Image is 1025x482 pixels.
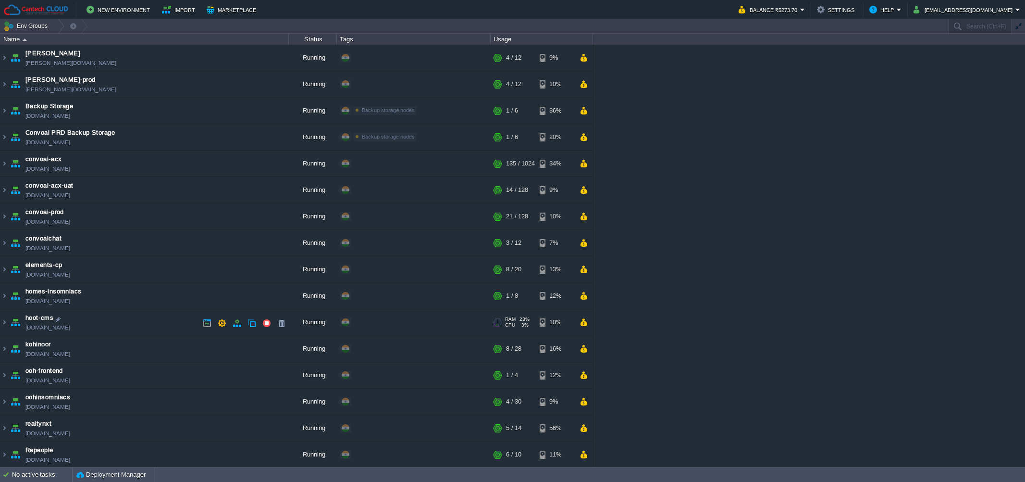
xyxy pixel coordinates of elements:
div: 10% [540,203,571,229]
img: AMDAwAAAACH5BAEAAAAALAAAAAABAAEAAAICRAEAOw== [9,256,22,282]
a: [DOMAIN_NAME] [25,429,70,438]
div: Name [1,34,288,45]
img: AMDAwAAAACH5BAEAAAAALAAAAAABAAEAAAICRAEAOw== [0,45,8,71]
span: homes-insomniacs [25,287,82,296]
button: New Environment [86,4,153,15]
span: 3% [519,322,529,328]
span: [DOMAIN_NAME] [25,111,70,121]
img: AMDAwAAAACH5BAEAAAAALAAAAAABAAEAAAICRAEAOw== [9,124,22,150]
div: 8 / 28 [506,336,521,362]
img: AMDAwAAAACH5BAEAAAAALAAAAAABAAEAAAICRAEAOw== [0,203,8,229]
div: Running [289,230,337,256]
a: [DOMAIN_NAME] [25,190,70,200]
div: 9% [540,389,571,415]
div: Running [289,362,337,388]
button: Balance ₹5273.70 [739,4,800,15]
div: 1 / 4 [506,362,518,388]
a: oohinsomniacs [25,393,70,402]
img: AMDAwAAAACH5BAEAAAAALAAAAAABAAEAAAICRAEAOw== [0,124,8,150]
a: [DOMAIN_NAME] [25,243,70,253]
img: AMDAwAAAACH5BAEAAAAALAAAAAABAAEAAAICRAEAOw== [9,45,22,71]
button: Deployment Manager [76,470,146,480]
button: Env Groups [3,19,51,33]
span: [DOMAIN_NAME] [25,138,70,147]
div: Running [289,389,337,415]
button: Help [869,4,897,15]
a: Repeople [25,445,53,455]
a: [DOMAIN_NAME] [25,323,70,332]
span: hoot-cms [25,313,53,323]
div: 9% [540,45,571,71]
div: 10% [540,309,571,335]
a: [PERSON_NAME][DOMAIN_NAME] [25,85,116,94]
a: elements-cp [25,260,62,270]
img: AMDAwAAAACH5BAEAAAAALAAAAAABAAEAAAICRAEAOw== [0,230,8,256]
div: Running [289,256,337,282]
a: kohinoor [25,340,51,349]
a: convoai-acx-uat [25,181,74,190]
div: Running [289,151,337,177]
a: convoaichat [25,234,62,243]
div: 11% [540,442,571,468]
img: AMDAwAAAACH5BAEAAAAALAAAAAABAAEAAAICRAEAOw== [0,177,8,203]
img: AMDAwAAAACH5BAEAAAAALAAAAAABAAEAAAICRAEAOw== [9,362,22,388]
a: [DOMAIN_NAME] [25,455,70,465]
span: Backup storage nodes [362,134,415,140]
a: [PERSON_NAME]-prod [25,75,96,85]
div: 1 / 6 [506,124,518,150]
button: Settings [817,4,857,15]
img: AMDAwAAAACH5BAEAAAAALAAAAAABAAEAAAICRAEAOw== [9,336,22,362]
a: [PERSON_NAME][DOMAIN_NAME] [25,58,116,68]
span: convoai-prod [25,207,64,217]
img: AMDAwAAAACH5BAEAAAAALAAAAAABAAEAAAICRAEAOw== [0,98,8,124]
span: Convoai PRD Backup Storage [25,128,115,138]
div: 7% [540,230,571,256]
span: CPU [505,322,515,328]
img: AMDAwAAAACH5BAEAAAAALAAAAAABAAEAAAICRAEAOw== [0,415,8,441]
div: 36% [540,98,571,124]
img: AMDAwAAAACH5BAEAAAAALAAAAAABAAEAAAICRAEAOw== [9,71,22,97]
img: AMDAwAAAACH5BAEAAAAALAAAAAABAAEAAAICRAEAOw== [9,177,22,203]
div: Running [289,336,337,362]
a: realtynxt [25,419,51,429]
img: AMDAwAAAACH5BAEAAAAALAAAAAABAAEAAAICRAEAOw== [9,230,22,256]
img: AMDAwAAAACH5BAEAAAAALAAAAAABAAEAAAICRAEAOw== [0,309,8,335]
div: Running [289,71,337,97]
img: AMDAwAAAACH5BAEAAAAALAAAAAABAAEAAAICRAEAOw== [0,362,8,388]
a: [DOMAIN_NAME] [25,349,70,359]
div: 3 / 12 [506,230,521,256]
img: Cantech Cloud [3,4,69,16]
div: 10% [540,71,571,97]
img: AMDAwAAAACH5BAEAAAAALAAAAAABAAEAAAICRAEAOw== [9,151,22,177]
div: Running [289,177,337,203]
img: AMDAwAAAACH5BAEAAAAALAAAAAABAAEAAAICRAEAOw== [0,389,8,415]
div: 135 / 1024 [506,151,535,177]
button: Marketplace [207,4,259,15]
a: [DOMAIN_NAME] [25,217,70,227]
div: 12% [540,283,571,309]
img: AMDAwAAAACH5BAEAAAAALAAAAAABAAEAAAICRAEAOw== [0,256,8,282]
div: 20% [540,124,571,150]
button: [EMAIL_ADDRESS][DOMAIN_NAME] [914,4,1015,15]
a: [DOMAIN_NAME] [25,376,70,385]
div: Status [289,34,336,45]
span: convoai-acx [25,154,62,164]
div: Running [289,309,337,335]
div: Tags [337,34,490,45]
a: [DOMAIN_NAME] [25,164,70,174]
div: 1 / 6 [506,98,518,124]
img: AMDAwAAAACH5BAEAAAAALAAAAAABAAEAAAICRAEAOw== [9,309,22,335]
div: Running [289,442,337,468]
div: Usage [491,34,593,45]
a: ooh-frontend [25,366,63,376]
div: Running [289,124,337,150]
div: 4 / 12 [506,71,521,97]
div: Running [289,98,337,124]
img: AMDAwAAAACH5BAEAAAAALAAAAAABAAEAAAICRAEAOw== [9,415,22,441]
